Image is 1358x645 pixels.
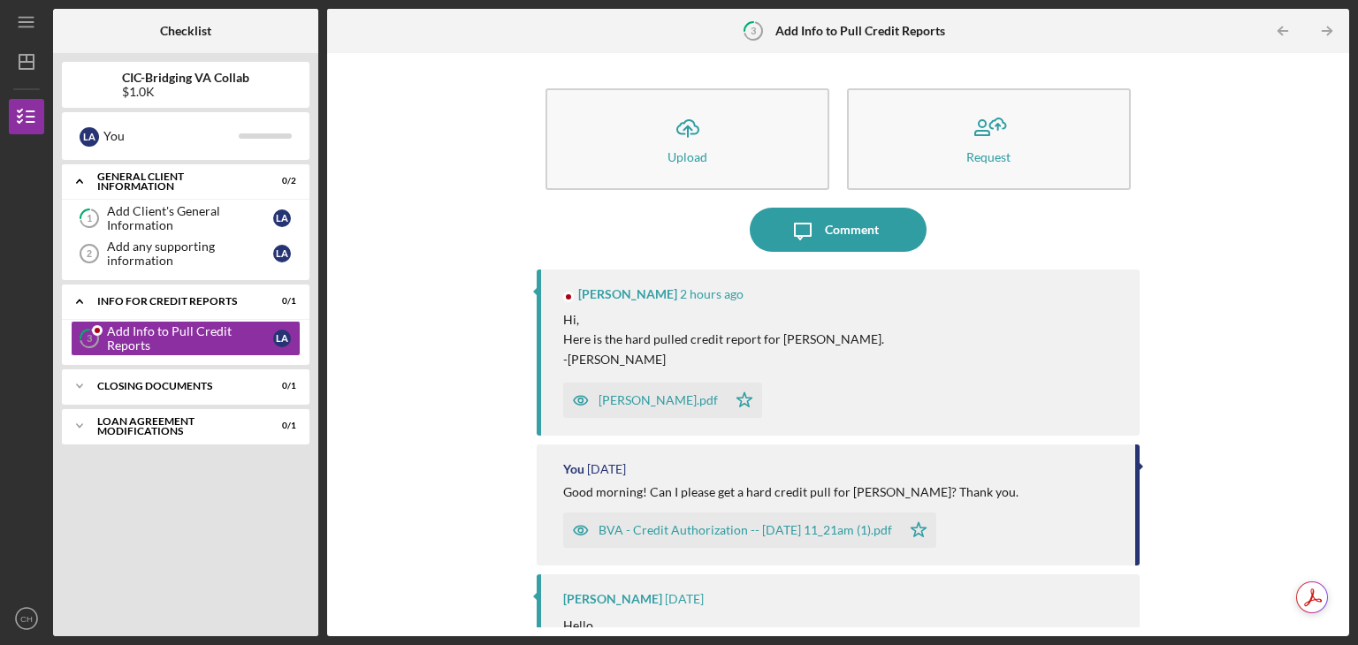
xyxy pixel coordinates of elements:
div: 0 / 1 [264,381,296,391]
tspan: 2 [87,248,92,259]
div: Add Info to Pull Credit Reports [107,324,273,353]
button: CH [9,601,44,636]
tspan: 1 [87,213,92,224]
div: L A [273,330,291,347]
time: 2025-08-27 17:27 [665,592,704,606]
p: Hello, [563,616,989,635]
div: General Client Information [97,171,252,192]
p: -[PERSON_NAME] [563,350,884,369]
div: You [563,462,584,476]
p: Here is the hard pulled credit report for [PERSON_NAME]. [563,330,884,349]
button: Upload [545,88,829,190]
div: Request [966,150,1011,163]
b: Add Info to Pull Credit Reports [775,24,945,38]
div: Closing Documents [97,381,252,391]
tspan: 3 [751,25,756,36]
a: 3Add Info to Pull Credit ReportsLA [71,321,301,356]
div: Add any supporting information [107,239,273,268]
button: Comment [750,208,927,252]
button: Request [847,88,1131,190]
text: CH [20,614,33,624]
a: 1Add Client's General InformationLA [71,201,301,236]
b: CIC-Bridging VA Collab [122,71,249,85]
div: Upload [668,150,707,163]
div: Add Client's General Information [107,204,273,232]
button: BVA - Credit Authorization -- [DATE] 11_21am (1).pdf [563,512,936,548]
a: 2Add any supporting informationLA [71,236,301,271]
time: 2025-09-03 15:14 [680,287,744,301]
div: L A [273,245,291,262]
div: L A [80,127,99,147]
div: 0 / 1 [264,421,296,431]
div: 0 / 2 [264,176,296,186]
div: L A [273,209,291,227]
div: Good morning! Can I please get a hard credit pull for [PERSON_NAME]? Thank you. [563,485,1018,499]
div: You [103,121,239,151]
div: 0 / 1 [264,296,296,307]
div: LOAN AGREEMENT MODIFICATIONS [97,416,252,436]
div: [PERSON_NAME] [563,592,662,606]
div: $1.0K [122,85,249,99]
div: Comment [825,208,879,252]
b: Checklist [160,24,211,38]
div: [PERSON_NAME].pdf [599,393,718,407]
p: Hi, [563,310,884,330]
div: BVA - Credit Authorization -- [DATE] 11_21am (1).pdf [599,523,892,537]
div: Info for Credit Reports [97,296,252,307]
div: [PERSON_NAME] [578,287,677,301]
tspan: 3 [87,333,92,345]
time: 2025-09-02 16:03 [587,462,626,476]
button: [PERSON_NAME].pdf [563,383,762,418]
